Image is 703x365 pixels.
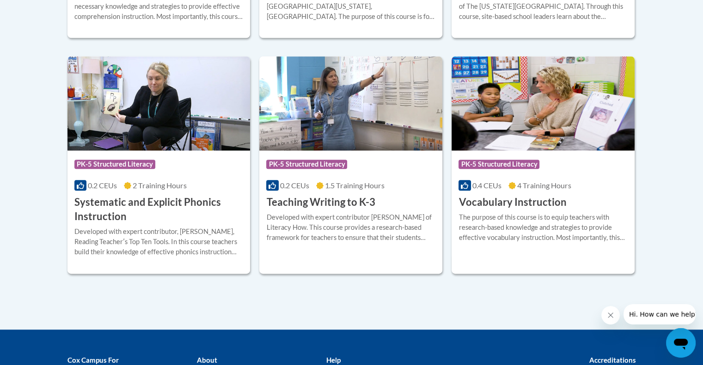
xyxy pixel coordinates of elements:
[259,56,442,273] a: Course LogoPK-5 Structured Literacy0.2 CEUs1.5 Training Hours Teaching Writing to K-3Developed wi...
[458,195,566,209] h3: Vocabulary Instruction
[266,195,375,209] h3: Teaching Writing to K-3
[472,181,501,190] span: 0.4 CEUs
[196,356,217,364] b: About
[666,328,696,358] iframe: Button to launch messaging window
[67,356,119,364] b: Cox Campus For
[88,181,117,190] span: 0.2 CEUs
[67,56,251,273] a: Course LogoPK-5 Structured Literacy0.2 CEUs2 Training Hours Systematic and Explicit Phonics Instr...
[74,195,244,224] h3: Systematic and Explicit Phonics Instruction
[589,356,636,364] b: Accreditations
[517,181,571,190] span: 4 Training Hours
[325,181,385,190] span: 1.5 Training Hours
[452,56,635,150] img: Course Logo
[624,304,696,324] iframe: Message from company
[133,181,187,190] span: 2 Training Hours
[74,227,244,257] div: Developed with expert contributor, [PERSON_NAME], Reading Teacherʹs Top Ten Tools. In this course...
[458,212,628,243] div: The purpose of this course is to equip teachers with research-based knowledge and strategies to p...
[266,160,347,169] span: PK-5 Structured Literacy
[6,6,75,14] span: Hi. How can we help?
[280,181,309,190] span: 0.2 CEUs
[458,160,539,169] span: PK-5 Structured Literacy
[326,356,340,364] b: Help
[452,56,635,273] a: Course LogoPK-5 Structured Literacy0.4 CEUs4 Training Hours Vocabulary InstructionThe purpose of ...
[67,56,251,150] img: Course Logo
[266,212,435,243] div: Developed with expert contributor [PERSON_NAME] of Literacy How. This course provides a research-...
[74,160,155,169] span: PK-5 Structured Literacy
[601,306,620,324] iframe: Close message
[259,56,442,150] img: Course Logo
